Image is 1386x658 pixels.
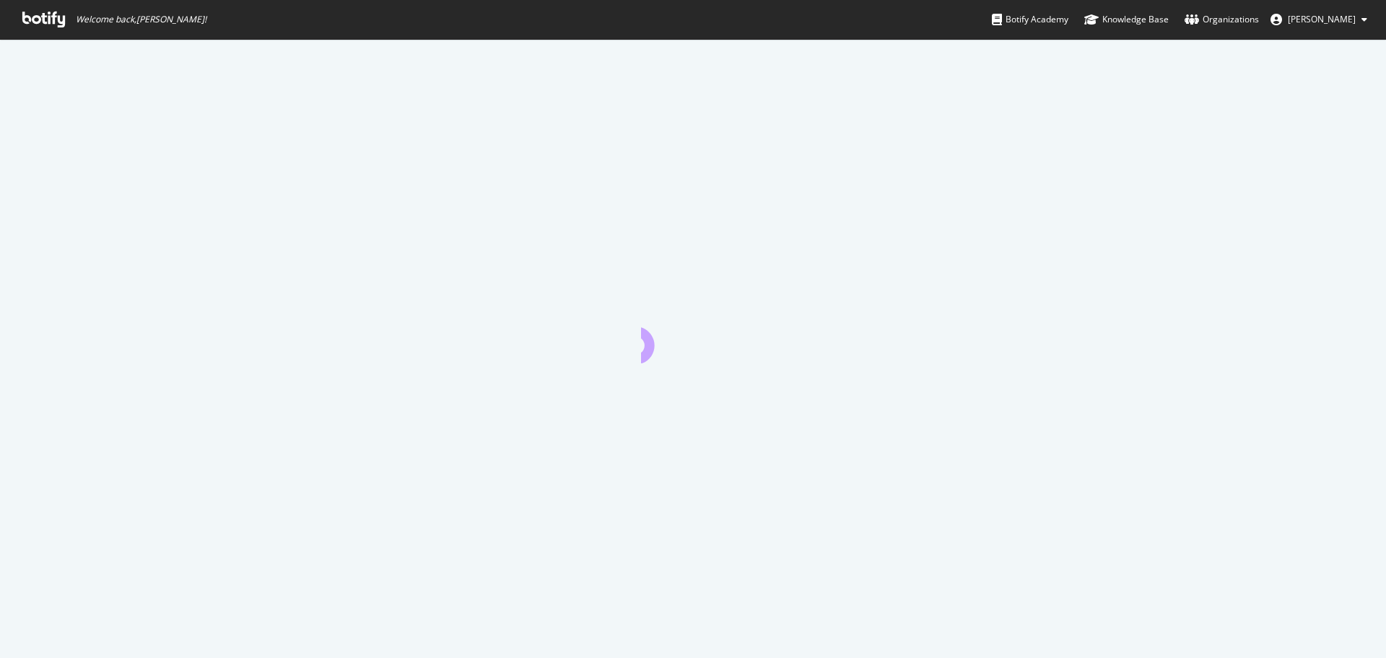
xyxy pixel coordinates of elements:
[1084,12,1169,27] div: Knowledge Base
[641,311,745,363] div: animation
[1259,8,1379,31] button: [PERSON_NAME]
[76,14,206,25] span: Welcome back, [PERSON_NAME] !
[1185,12,1259,27] div: Organizations
[1288,13,1356,25] span: Claire Melet
[992,12,1068,27] div: Botify Academy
